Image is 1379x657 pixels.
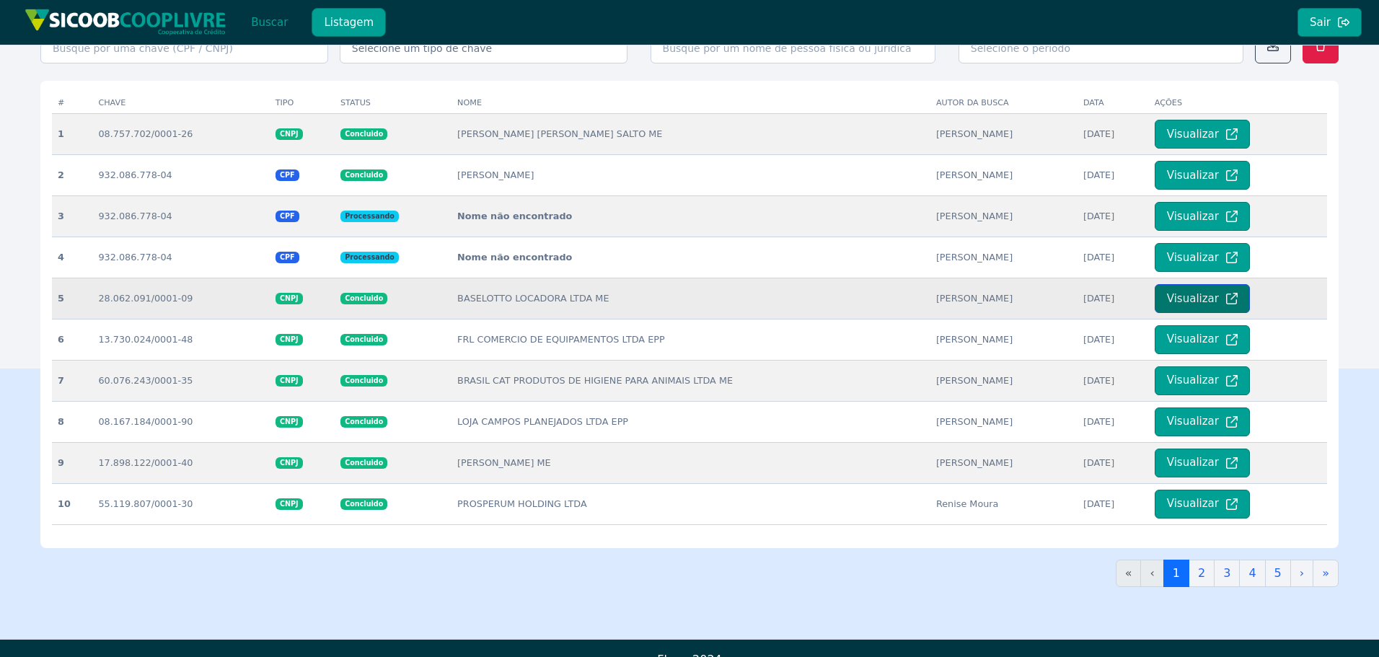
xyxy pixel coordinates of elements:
[92,442,269,483] td: 17.898.122/0001-40
[276,252,299,263] span: CPF
[1155,120,1250,149] button: Visualizar
[1078,483,1149,524] td: [DATE]
[1189,560,1215,587] a: 2
[1214,560,1240,587] a: 3
[92,113,269,154] td: 08.757.702/0001-26
[930,483,1078,524] td: Renise Moura
[1298,8,1362,37] button: Sair
[276,375,303,387] span: CNPJ
[52,319,92,360] th: 6
[92,319,269,360] td: 13.730.024/0001-48
[930,319,1078,360] td: [PERSON_NAME]
[335,92,451,114] th: Status
[1078,319,1149,360] td: [DATE]
[1265,560,1291,587] a: 5
[451,483,930,524] td: PROSPERUM HOLDING LTDA
[270,92,335,114] th: Tipo
[92,154,269,195] td: 932.086.778-04
[52,92,92,114] th: #
[52,278,92,319] th: 5
[1078,154,1149,195] td: [DATE]
[312,8,386,37] button: Listagem
[92,483,269,524] td: 55.119.807/0001-30
[52,442,92,483] th: 9
[1078,113,1149,154] td: [DATE]
[276,334,303,345] span: CNPJ
[276,293,303,304] span: CNPJ
[1155,243,1250,272] button: Visualizar
[930,278,1078,319] td: [PERSON_NAME]
[1290,560,1313,587] a: ›
[52,237,92,278] th: 4
[340,457,387,469] span: Concluido
[451,319,930,360] td: FRL COMERCIO DE EQUIPAMENTOS LTDA EPP
[1239,560,1265,587] a: 4
[451,401,930,442] td: LOJA CAMPOS PLANEJADOS LTDA EPP
[340,169,387,181] span: Concluido
[451,237,930,278] td: Nome não encontrado
[930,154,1078,195] td: [PERSON_NAME]
[92,237,269,278] td: 932.086.778-04
[239,8,300,37] button: Buscar
[451,278,930,319] td: BASELOTTO LOCADORA LTDA ME
[1155,407,1250,436] button: Visualizar
[52,154,92,195] th: 2
[276,416,303,428] span: CNPJ
[1078,237,1149,278] td: [DATE]
[25,9,226,35] img: img/sicoob_cooplivre.png
[40,35,328,63] input: Busque por uma chave (CPF / CNPJ)
[1078,278,1149,319] td: [DATE]
[276,169,299,181] span: CPF
[92,278,269,319] td: 28.062.091/0001-09
[930,113,1078,154] td: [PERSON_NAME]
[1155,284,1250,313] button: Visualizar
[451,360,930,401] td: BRASIL CAT PRODUTOS DE HIGIENE PARA ANIMAIS LTDA ME
[52,195,92,237] th: 3
[451,113,930,154] td: [PERSON_NAME] [PERSON_NAME] SALTO ME
[340,375,387,387] span: Concluido
[1155,202,1250,231] button: Visualizar
[451,92,930,114] th: Nome
[340,416,387,428] span: Concluido
[1155,490,1250,519] button: Visualizar
[340,334,387,345] span: Concluido
[1078,92,1149,114] th: Data
[92,195,269,237] td: 932.086.778-04
[1149,92,1327,114] th: Ações
[1078,442,1149,483] td: [DATE]
[451,154,930,195] td: [PERSON_NAME]
[52,113,92,154] th: 1
[1155,161,1250,190] button: Visualizar
[276,457,303,469] span: CNPJ
[52,401,92,442] th: 8
[651,35,935,63] input: Busque por um nome de pessoa física ou jurídica
[1078,401,1149,442] td: [DATE]
[276,211,299,222] span: CPF
[1155,366,1250,395] button: Visualizar
[930,237,1078,278] td: [PERSON_NAME]
[930,442,1078,483] td: [PERSON_NAME]
[451,442,930,483] td: [PERSON_NAME] ME
[92,401,269,442] td: 08.167.184/0001-90
[92,360,269,401] td: 60.076.243/0001-35
[276,128,303,140] span: CNPJ
[959,35,1243,63] input: Selecione o período
[1155,325,1250,354] button: Visualizar
[1078,360,1149,401] td: [DATE]
[340,252,399,263] span: Processando
[1313,560,1339,587] a: »
[276,498,303,510] span: CNPJ
[451,195,930,237] td: Nome não encontrado
[340,211,399,222] span: Processando
[92,92,269,114] th: Chave
[52,483,92,524] th: 10
[1155,449,1250,477] button: Visualizar
[930,401,1078,442] td: [PERSON_NAME]
[340,128,387,140] span: Concluido
[930,92,1078,114] th: Autor da busca
[340,498,387,510] span: Concluido
[52,360,92,401] th: 7
[930,360,1078,401] td: [PERSON_NAME]
[340,293,387,304] span: Concluido
[930,195,1078,237] td: [PERSON_NAME]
